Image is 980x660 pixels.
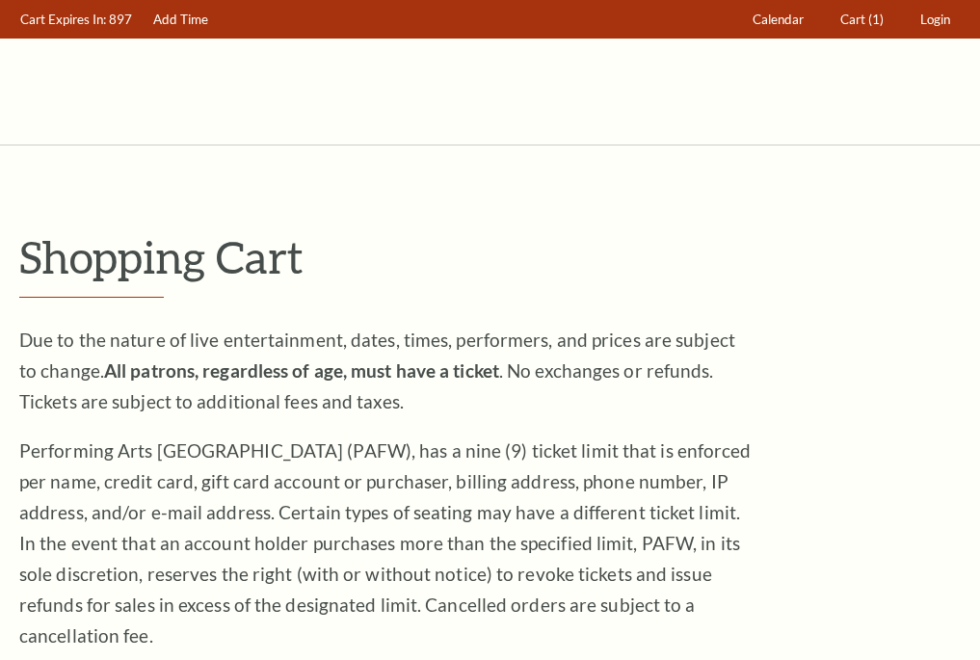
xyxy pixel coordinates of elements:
[920,12,950,27] span: Login
[868,12,884,27] span: (1)
[912,1,960,39] a: Login
[20,12,106,27] span: Cart Expires In:
[19,232,961,281] p: Shopping Cart
[109,12,132,27] span: 897
[104,359,499,382] strong: All patrons, regardless of age, must have a ticket
[753,12,804,27] span: Calendar
[145,1,218,39] a: Add Time
[19,436,752,651] p: Performing Arts [GEOGRAPHIC_DATA] (PAFW), has a nine (9) ticket limit that is enforced per name, ...
[19,329,735,412] span: Due to the nature of live entertainment, dates, times, performers, and prices are subject to chan...
[840,12,865,27] span: Cart
[744,1,813,39] a: Calendar
[832,1,893,39] a: Cart (1)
